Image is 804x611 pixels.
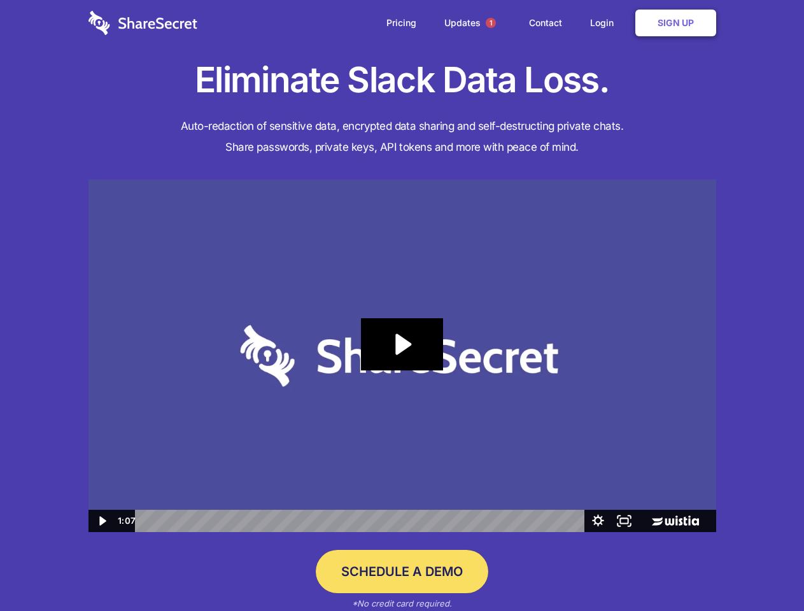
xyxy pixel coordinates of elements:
iframe: Drift Widget Chat Controller [740,547,789,596]
a: Pricing [374,3,429,43]
img: logo-wordmark-white-trans-d4663122ce5f474addd5e946df7df03e33cb6a1c49d2221995e7729f52c070b2.svg [88,11,197,35]
button: Play Video [88,510,115,532]
img: Sharesecret [88,179,716,533]
h1: Eliminate Slack Data Loss. [88,57,716,103]
a: Login [577,3,633,43]
a: Contact [516,3,575,43]
h4: Auto-redaction of sensitive data, encrypted data sharing and self-destructing private chats. Shar... [88,116,716,158]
